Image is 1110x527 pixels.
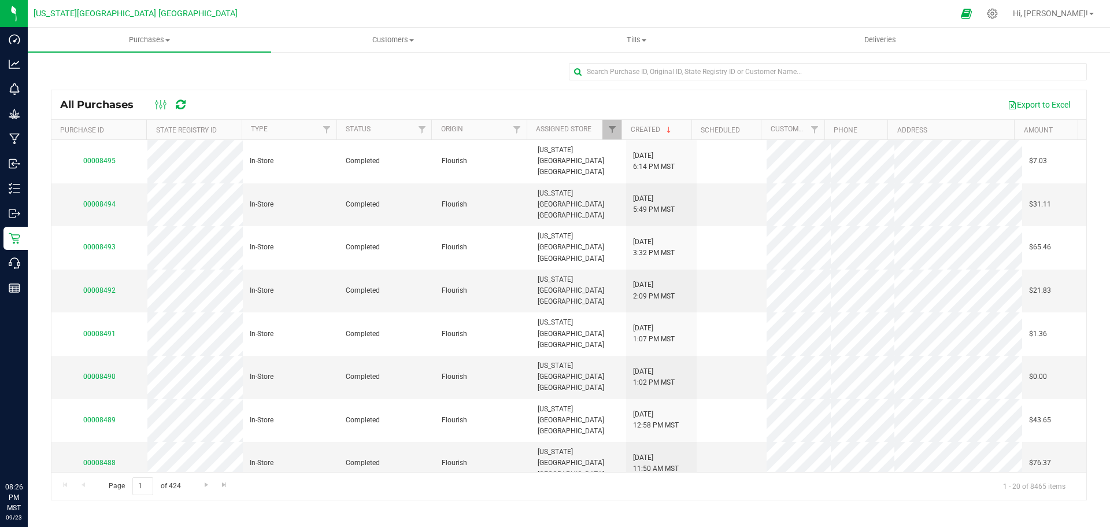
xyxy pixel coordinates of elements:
[250,242,273,253] span: In-Store
[602,120,621,139] a: Filter
[250,156,273,167] span: In-Store
[346,371,380,382] span: Completed
[83,157,116,165] a: 00008495
[633,279,675,301] span: [DATE] 2:09 PM MST
[83,243,116,251] a: 00008493
[250,415,273,426] span: In-Store
[1029,242,1051,253] span: $65.46
[538,145,620,178] span: [US_STATE][GEOGRAPHIC_DATA] [GEOGRAPHIC_DATA]
[12,434,46,469] iframe: Resource center
[251,125,268,133] a: Type
[83,459,116,467] a: 00008488
[538,274,620,308] span: [US_STATE][GEOGRAPHIC_DATA] [GEOGRAPHIC_DATA]
[1000,95,1078,115] button: Export to Excel
[9,233,20,244] inline-svg: Retail
[633,193,675,215] span: [DATE] 5:49 PM MST
[1024,126,1053,134] a: Amount
[994,477,1075,495] span: 1 - 20 of 8465 items
[9,108,20,120] inline-svg: Grow
[9,183,20,194] inline-svg: Inventory
[83,373,116,381] a: 00008490
[441,125,463,133] a: Origin
[442,285,467,296] span: Flourish
[515,35,757,45] span: Tills
[631,126,674,134] a: Created
[346,125,371,133] a: Status
[216,477,233,493] a: Go to the last page
[34,9,238,19] span: [US_STATE][GEOGRAPHIC_DATA] [GEOGRAPHIC_DATA]
[442,458,467,469] span: Flourish
[9,208,20,219] inline-svg: Outbound
[9,133,20,145] inline-svg: Manufacturing
[346,458,380,469] span: Completed
[1029,415,1051,426] span: $43.65
[633,452,679,474] span: [DATE] 11:50 AM MST
[758,28,1002,52] a: Deliveries
[250,329,273,340] span: In-Store
[538,231,620,264] span: [US_STATE][GEOGRAPHIC_DATA] [GEOGRAPHIC_DATA]
[633,150,675,172] span: [DATE] 6:14 PM MST
[771,125,806,133] a: Customer
[28,28,271,52] a: Purchases
[1029,285,1051,296] span: $21.83
[9,257,20,269] inline-svg: Call Center
[701,126,740,134] a: Scheduled
[346,199,380,210] span: Completed
[442,415,467,426] span: Flourish
[198,477,214,493] a: Go to the next page
[83,200,116,208] a: 00008494
[538,404,620,437] span: [US_STATE][GEOGRAPHIC_DATA] [GEOGRAPHIC_DATA]
[9,282,20,294] inline-svg: Reports
[515,28,758,52] a: Tills
[83,330,116,338] a: 00008491
[508,120,527,139] a: Filter
[442,199,467,210] span: Flourish
[156,126,217,134] a: State Registry ID
[250,285,273,296] span: In-Store
[569,63,1087,80] input: Search Purchase ID, Original ID, State Registry ID or Customer Name...
[633,323,675,345] span: [DATE] 1:07 PM MST
[5,513,23,522] p: 09/23
[1029,458,1051,469] span: $76.37
[412,120,431,139] a: Filter
[442,156,467,167] span: Flourish
[346,329,380,340] span: Completed
[849,35,912,45] span: Deliveries
[83,416,116,424] a: 00008489
[1029,199,1051,210] span: $31.11
[985,8,1000,19] div: Manage settings
[346,285,380,296] span: Completed
[633,366,675,388] span: [DATE] 1:02 PM MST
[897,126,927,134] a: Address
[1013,9,1088,18] span: Hi, [PERSON_NAME]!
[60,126,104,134] a: Purchase ID
[271,28,515,52] a: Customers
[9,83,20,95] inline-svg: Monitoring
[60,98,145,111] span: All Purchases
[250,371,273,382] span: In-Store
[9,58,20,70] inline-svg: Analytics
[250,199,273,210] span: In-Store
[5,482,23,513] p: 08:26 PM MST
[272,35,514,45] span: Customers
[834,126,857,134] a: Phone
[346,156,380,167] span: Completed
[346,242,380,253] span: Completed
[442,329,467,340] span: Flourish
[442,242,467,253] span: Flourish
[250,458,273,469] span: In-Store
[538,360,620,394] span: [US_STATE][GEOGRAPHIC_DATA] [GEOGRAPHIC_DATA]
[28,35,271,45] span: Purchases
[953,2,979,25] span: Open Ecommerce Menu
[83,286,116,294] a: 00008492
[538,188,620,222] span: [US_STATE][GEOGRAPHIC_DATA] [GEOGRAPHIC_DATA]
[99,477,190,495] span: Page of 424
[9,158,20,169] inline-svg: Inbound
[317,120,336,139] a: Filter
[536,125,591,133] a: Assigned Store
[538,317,620,351] span: [US_STATE][GEOGRAPHIC_DATA] [GEOGRAPHIC_DATA]
[9,34,20,45] inline-svg: Dashboard
[346,415,380,426] span: Completed
[538,447,620,480] span: [US_STATE][GEOGRAPHIC_DATA] [GEOGRAPHIC_DATA]
[805,120,824,139] a: Filter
